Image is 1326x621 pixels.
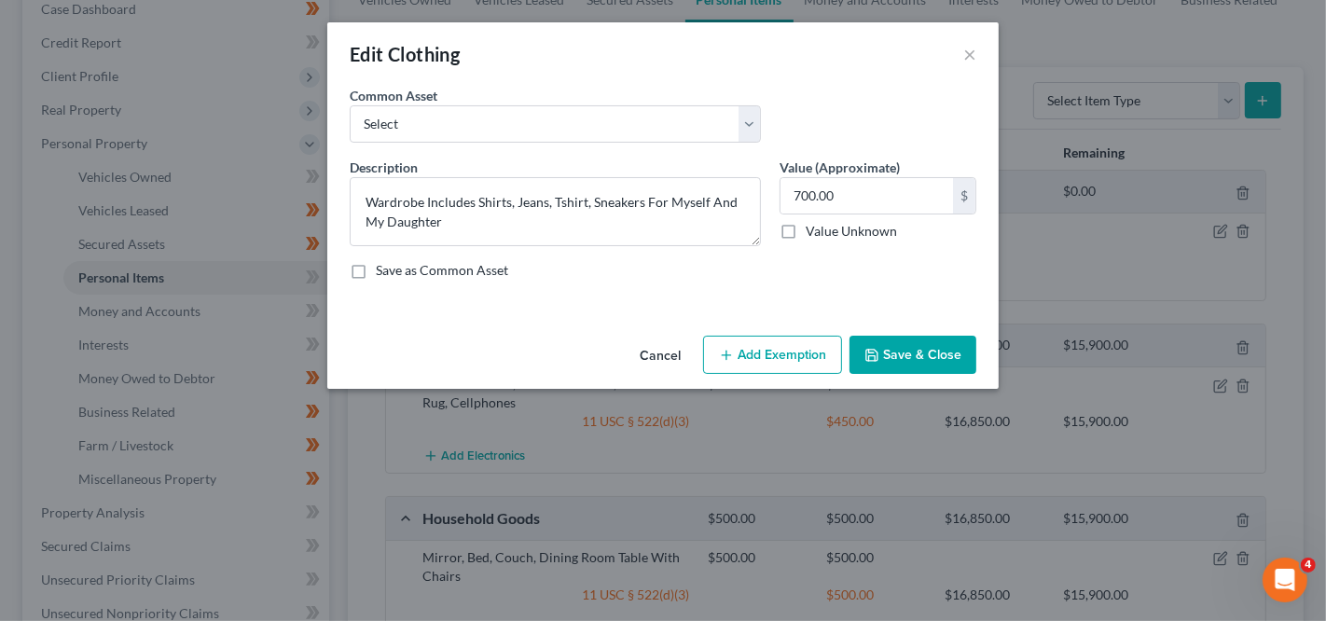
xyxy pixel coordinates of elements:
[780,158,900,177] label: Value (Approximate)
[1263,558,1307,602] iframe: Intercom live chat
[849,336,976,375] button: Save & Close
[625,338,696,375] button: Cancel
[350,41,460,67] div: Edit Clothing
[806,222,897,241] label: Value Unknown
[963,43,976,65] button: ×
[350,159,418,175] span: Description
[780,178,953,214] input: 0.00
[703,336,842,375] button: Add Exemption
[350,86,437,105] label: Common Asset
[953,178,975,214] div: $
[1301,558,1316,573] span: 4
[376,261,508,280] label: Save as Common Asset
